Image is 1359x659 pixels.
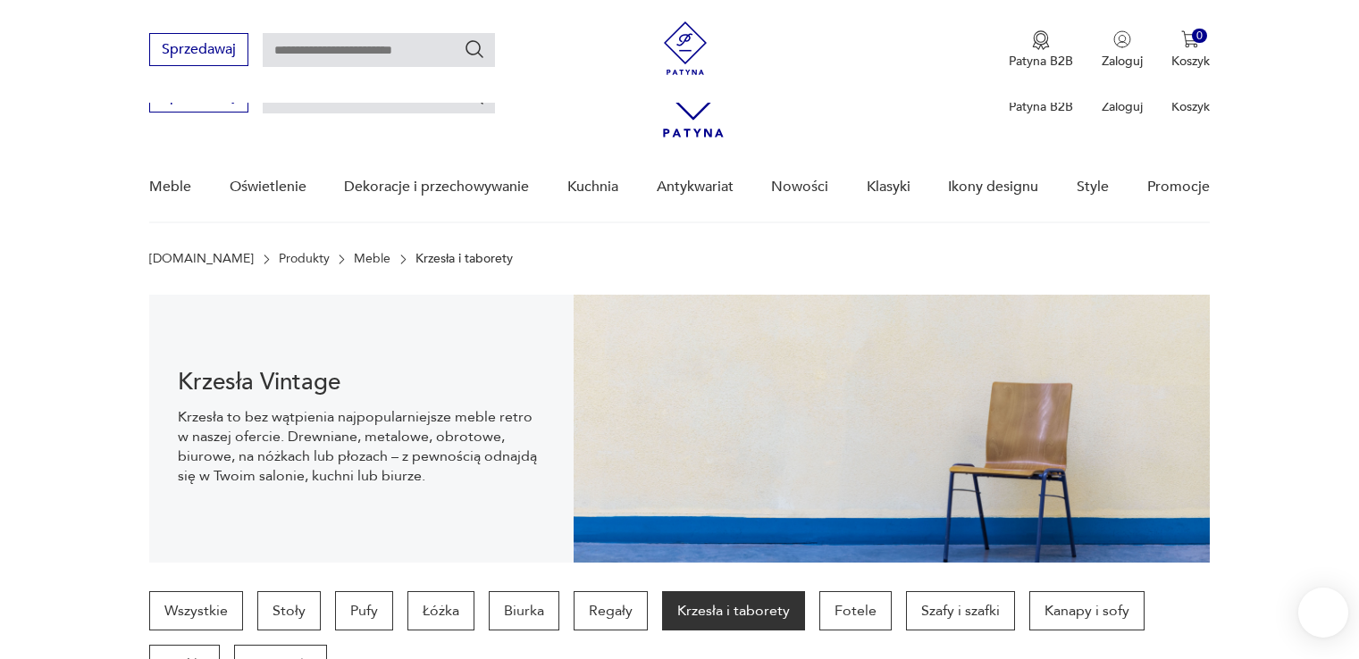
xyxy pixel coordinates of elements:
a: Wszystkie [149,591,243,630]
a: Sprzedawaj [149,91,248,104]
img: Ikona medalu [1032,30,1050,50]
a: Meble [149,153,191,221]
a: Style [1077,153,1109,221]
div: 0 [1192,29,1207,44]
p: Koszyk [1171,98,1210,115]
a: Promocje [1147,153,1210,221]
a: Kanapy i sofy [1029,591,1145,630]
a: Kuchnia [567,153,618,221]
p: Zaloguj [1102,53,1143,70]
a: Antykwariat [657,153,734,221]
iframe: Smartsupp widget button [1298,588,1348,638]
img: Ikona koszyka [1181,30,1199,48]
p: Zaloguj [1102,98,1143,115]
a: Produkty [279,252,330,266]
a: Biurka [489,591,559,630]
a: Szafy i szafki [906,591,1015,630]
button: Sprzedawaj [149,33,248,66]
a: Ikona medaluPatyna B2B [1009,30,1073,70]
a: Ikony designu [948,153,1038,221]
img: bc88ca9a7f9d98aff7d4658ec262dcea.jpg [574,295,1210,563]
img: Patyna - sklep z meblami i dekoracjami vintage [659,21,712,75]
button: Patyna B2B [1009,30,1073,70]
p: Koszyk [1171,53,1210,70]
a: Fotele [819,591,892,630]
p: Patyna B2B [1009,98,1073,115]
a: Łóżka [407,591,474,630]
a: Krzesła i taborety [662,591,805,630]
a: Dekoracje i przechowywanie [344,153,529,221]
a: Meble [354,252,390,266]
button: Zaloguj [1102,30,1143,70]
p: Krzesła i taborety [415,252,513,266]
button: Szukaj [464,38,485,60]
a: Regały [574,591,648,630]
h1: Krzesła Vintage [178,371,545,393]
a: Oświetlenie [230,153,306,221]
a: Pufy [335,591,393,630]
img: Ikonka użytkownika [1113,30,1131,48]
button: 0Koszyk [1171,30,1210,70]
a: Klasyki [867,153,910,221]
a: Nowości [771,153,828,221]
p: Patyna B2B [1009,53,1073,70]
a: [DOMAIN_NAME] [149,252,254,266]
p: Krzesła to bez wątpienia najpopularniejsze meble retro w naszej ofercie. Drewniane, metalowe, obr... [178,407,545,486]
a: Sprzedawaj [149,45,248,57]
a: Stoły [257,591,321,630]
